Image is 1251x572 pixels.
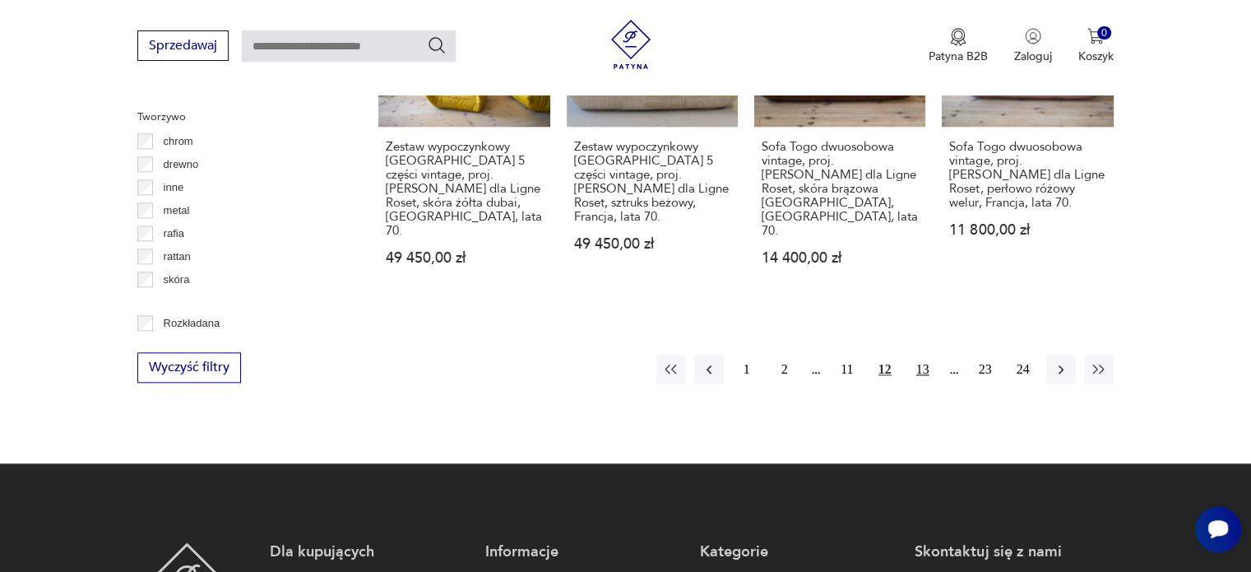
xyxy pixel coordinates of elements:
[137,108,339,126] p: Tworzywo
[770,355,799,384] button: 2
[929,49,988,64] p: Patyna B2B
[700,542,898,562] p: Kategorie
[908,355,938,384] button: 13
[574,140,730,224] h3: Zestaw wypoczynkowy [GEOGRAPHIC_DATA] 5 części vintage, proj. [PERSON_NAME] dla Ligne Roset, sztr...
[870,355,900,384] button: 12
[929,28,988,64] button: Patyna B2B
[949,223,1105,237] p: 11 800,00 zł
[386,140,542,238] h3: Zestaw wypoczynkowy [GEOGRAPHIC_DATA] 5 części vintage, proj. [PERSON_NAME] dla Ligne Roset, skór...
[762,140,918,238] h3: Sofa Togo dwuosobowa vintage, proj. [PERSON_NAME] dla Ligne Roset, skóra brązowa [GEOGRAPHIC_DATA...
[949,140,1105,210] h3: Sofa Togo dwuosobowa vintage, proj. [PERSON_NAME] dla Ligne Roset, perłowo różowy welur, Francja,...
[915,542,1113,562] p: Skontaktuj się z nami
[606,20,656,69] img: Patyna - sklep z meblami i dekoracjami vintage
[164,248,191,266] p: rattan
[1097,26,1111,40] div: 0
[137,30,229,61] button: Sprzedawaj
[971,355,1000,384] button: 23
[164,271,190,289] p: skóra
[1078,28,1114,64] button: 0Koszyk
[732,355,762,384] button: 1
[1008,355,1038,384] button: 24
[427,35,447,55] button: Szukaj
[137,41,229,53] a: Sprzedawaj
[574,237,730,251] p: 49 450,00 zł
[164,225,184,243] p: rafia
[485,542,683,562] p: Informacje
[164,179,184,197] p: inne
[137,352,241,383] button: Wyczyść filtry
[1014,28,1052,64] button: Zaloguj
[270,542,468,562] p: Dla kupujących
[762,251,918,265] p: 14 400,00 zł
[164,156,199,174] p: drewno
[832,355,862,384] button: 11
[1025,28,1041,44] img: Ikonka użytkownika
[1014,49,1052,64] p: Zaloguj
[164,294,198,312] p: tkanina
[929,28,988,64] a: Ikona medaluPatyna B2B
[164,314,220,333] p: Rozkładana
[386,251,542,265] p: 49 450,00 zł
[164,202,190,220] p: metal
[950,28,966,46] img: Ikona medalu
[1195,506,1241,552] iframe: Smartsupp widget button
[1087,28,1104,44] img: Ikona koszyka
[164,133,193,151] p: chrom
[1078,49,1114,64] p: Koszyk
